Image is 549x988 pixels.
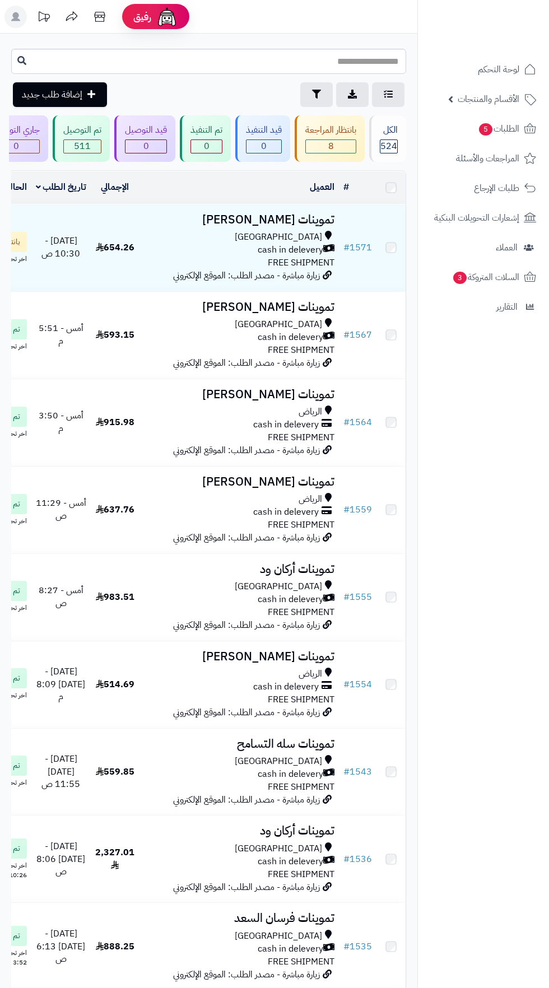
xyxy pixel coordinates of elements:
span: زيارة مباشرة - مصدر الطلب: الموقع الإلكتروني [173,531,320,544]
h3: تموينات [PERSON_NAME] [143,301,334,314]
span: زيارة مباشرة - مصدر الطلب: الموقع الإلكتروني [173,356,320,370]
span: [DATE] - [DATE] 8:09 م [36,665,85,704]
div: قيد التوصيل [125,124,167,137]
a: #1555 [343,590,372,604]
span: cash in delevery [253,681,319,693]
a: تم التنفيذ 0 [178,115,233,162]
span: إضافة طلب جديد [22,88,82,101]
a: #1571 [343,241,372,254]
span: FREE SHIPMENT [268,343,334,357]
span: زيارة مباشرة - مصدر الطلب: الموقع الإلكتروني [173,968,320,981]
span: 915.98 [96,416,134,429]
span: الأقسام والمنتجات [458,91,519,107]
span: # [343,852,350,866]
span: # [343,940,350,953]
span: 654.26 [96,241,134,254]
span: 511 [64,140,101,153]
span: [DATE] - [DATE] 11:55 ص [41,752,80,791]
span: العملاء [496,240,518,255]
span: رفيق [133,10,151,24]
a: #1564 [343,416,372,429]
span: # [343,328,350,342]
span: 8 [306,140,356,153]
span: # [343,503,350,516]
span: FREE SHIPMENT [268,868,334,881]
h3: تموينات أركان ود [143,563,334,576]
span: [GEOGRAPHIC_DATA] [235,231,322,244]
span: [GEOGRAPHIC_DATA] [235,842,322,855]
div: 0 [191,140,222,153]
span: أمس - 5:51 م [39,321,83,348]
span: FREE SHIPMENT [268,256,334,269]
span: زيارة مباشرة - مصدر الطلب: الموقع الإلكتروني [173,706,320,719]
span: زيارة مباشرة - مصدر الطلب: الموقع الإلكتروني [173,618,320,632]
span: 524 [380,140,397,153]
span: زيارة مباشرة - مصدر الطلب: الموقع الإلكتروني [173,793,320,807]
img: logo-2.png [473,26,538,50]
h3: تموينات سله التسامح [143,738,334,751]
span: cash in delevery [258,244,323,257]
span: 888.25 [96,940,134,953]
span: 2,327.01 [95,846,134,872]
h3: تموينات أركان ود [143,824,334,837]
a: الحالة [6,180,27,194]
h3: تموينات [PERSON_NAME] [143,213,334,226]
span: cash in delevery [258,768,323,781]
span: # [343,416,350,429]
span: المراجعات والأسئلة [456,151,519,166]
span: 3 [453,272,467,284]
span: أمس - 8:27 ص [39,584,83,610]
span: FREE SHIPMENT [268,955,334,968]
span: FREE SHIPMENT [268,431,334,444]
span: أمس - 3:50 م [39,409,83,435]
a: قيد التوصيل 0 [112,115,178,162]
span: [DATE] - 10:30 ص [41,234,80,260]
a: الإجمالي [101,180,129,194]
span: 637.76 [96,503,134,516]
div: قيد التنفيذ [246,124,282,137]
span: التقارير [496,299,518,315]
a: #1554 [343,678,372,691]
span: 0 [246,140,281,153]
a: قيد التنفيذ 0 [233,115,292,162]
span: # [343,241,350,254]
a: تم التوصيل 511 [50,115,112,162]
div: تم التنفيذ [190,124,222,137]
div: الكل [380,124,398,137]
span: cash in delevery [253,506,319,519]
span: أمس - 11:29 ص [36,496,86,523]
span: [DATE] - [DATE] 6:13 ص [36,927,85,966]
span: إشعارات التحويلات البنكية [434,210,519,226]
a: لوحة التحكم [425,56,542,83]
span: طلبات الإرجاع [474,180,519,196]
span: [DATE] - [DATE] 8:06 ص [36,840,85,879]
span: 5 [479,123,492,136]
span: [GEOGRAPHIC_DATA] [235,930,322,943]
span: الرياض [299,668,322,681]
h3: تموينات [PERSON_NAME] [143,476,334,488]
span: # [343,590,350,604]
span: زيارة مباشرة - مصدر الطلب: الموقع الإلكتروني [173,880,320,894]
span: زيارة مباشرة - مصدر الطلب: الموقع الإلكتروني [173,444,320,457]
div: تم التوصيل [63,124,101,137]
span: 593.15 [96,328,134,342]
a: تحديثات المنصة [30,6,58,31]
a: الكل524 [367,115,408,162]
span: 0 [125,140,166,153]
h3: تموينات فرسان السعد [143,912,334,925]
span: [GEOGRAPHIC_DATA] [235,318,322,331]
a: طلبات الإرجاع [425,175,542,202]
a: التقارير [425,293,542,320]
span: cash in delevery [258,855,323,868]
a: # [343,180,349,194]
a: المراجعات والأسئلة [425,145,542,172]
span: cash in delevery [258,593,323,606]
span: FREE SHIPMENT [268,518,334,532]
span: الرياض [299,493,322,506]
span: الطلبات [478,121,519,137]
img: ai-face.png [156,6,178,28]
a: إضافة طلب جديد [13,82,107,107]
a: تاريخ الطلب [36,180,87,194]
